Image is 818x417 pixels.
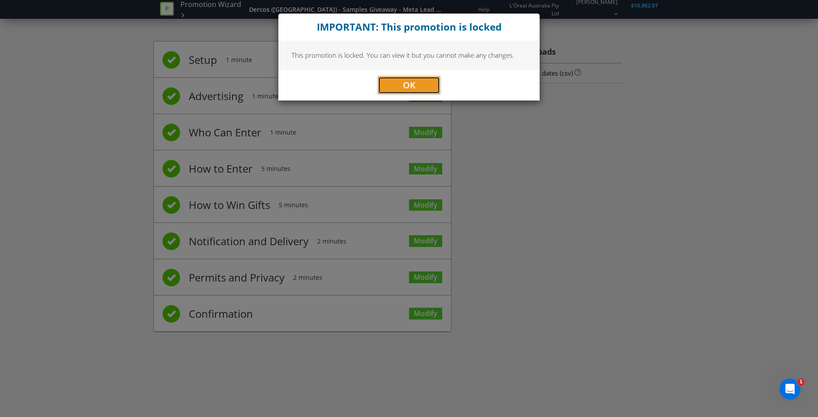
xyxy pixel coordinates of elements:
[797,379,804,386] span: 1
[317,20,502,34] strong: IMPORTANT: This promotion is locked
[278,14,540,41] div: Close
[780,379,801,400] iframe: Intercom live chat
[378,76,440,94] button: OK
[403,79,416,91] span: OK
[278,41,540,69] div: This promotion is locked. You can view it but you cannot make any changes.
